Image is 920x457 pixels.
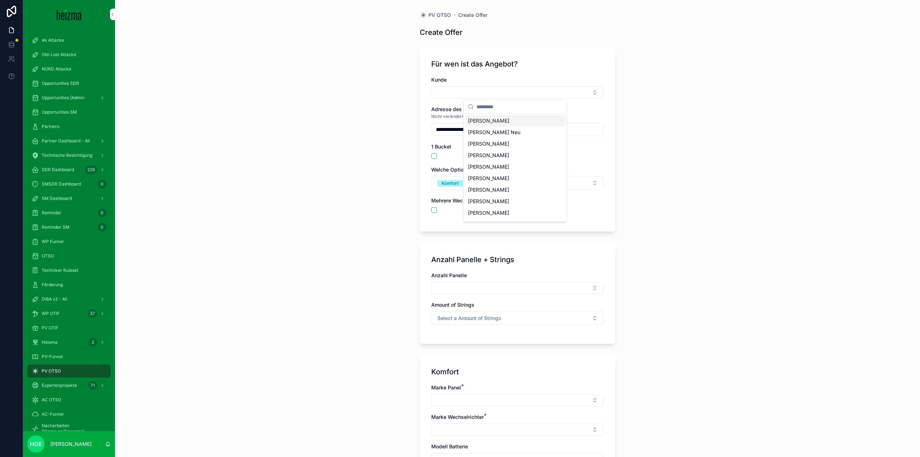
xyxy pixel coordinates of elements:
a: Old-Lost Attacke [27,48,111,61]
span: [PERSON_NAME] [468,140,509,147]
a: PV OTSO [27,365,111,378]
span: SM Dashboard [42,196,72,201]
div: Suggestions [464,114,566,221]
span: Welche Option soll im Detail angezeigt werden? [431,166,547,173]
span: Reminder [42,210,61,216]
a: Partners [27,120,111,133]
span: Technische Besichtigung [42,152,92,158]
span: Opportunities SDR [42,81,79,86]
a: PV OTIF [27,321,111,334]
p: [PERSON_NAME] [50,440,92,448]
a: Opportunities SM [27,106,111,119]
span: SMSDR Dashboard [42,181,81,187]
a: AC-Funnel [27,408,111,421]
div: 71 [88,381,97,390]
span: Förderung [42,282,63,288]
a: Förderung [27,278,111,291]
span: Old-Lost Attacke [42,52,76,58]
span: WP OTIF [42,311,60,316]
span: AC OTSO [42,397,61,403]
div: 2 [88,338,97,347]
span: [PERSON_NAME] [468,198,509,205]
span: Kunde [431,77,447,83]
a: Nacharbeiten (Monteure/Gewerke) [27,422,111,435]
a: Expertenprojekte71 [27,379,111,392]
span: Modell Batterie [431,443,468,449]
span: DiBA v2 - All [42,296,67,302]
span: Reminder SM [42,224,69,230]
a: WP Funnel [27,235,111,248]
a: SDR Dashboard226 [27,163,111,176]
div: 0 [98,209,106,217]
span: Nicht verändern! [431,114,465,119]
a: OTSO [27,250,111,262]
span: 4k Attacke [42,37,64,43]
span: Amount of Strings [431,302,474,308]
span: 1 Bucket [431,143,451,150]
a: Opportunities SDR [27,77,111,90]
span: [PERSON_NAME] [468,209,509,216]
div: Komfort [442,180,459,187]
a: Partner Dashboard - All [27,134,111,147]
a: SM Dashboard [27,192,111,205]
a: DiBA v2 - All [27,293,111,306]
a: NORD Attacke [27,63,111,76]
span: [PERSON_NAME] [468,221,509,228]
a: Reminder SM0 [27,221,111,234]
a: Technische Besichtigung [27,149,111,162]
span: Nacharbeiten (Monteure/Gewerke) [42,423,103,434]
span: Partner Dashboard - All [42,138,90,144]
span: Mehrere Wechselrichter [431,197,488,204]
a: Create Offer [458,12,487,19]
div: 226 [85,165,97,174]
div: 37 [88,309,97,318]
button: Select Button [431,424,604,436]
span: Anzahl Panelle [431,272,467,278]
span: HGE [30,440,42,448]
span: PV OTIF [42,325,58,331]
span: Select a Amount of Strings [437,315,501,322]
h1: Für wen ist das Angebot? [431,59,518,69]
span: Marke Panel [431,384,461,390]
h1: Anzahl Panelle + Strings [431,255,514,265]
span: [PERSON_NAME] [468,152,509,159]
span: [PERSON_NAME] [468,117,509,124]
span: PV-Funnel [42,354,63,360]
span: Opportunities (Admin [42,95,84,101]
a: 4k Attacke [27,34,111,47]
span: PV OTSO [42,368,61,374]
span: AC-Funnel [42,411,64,417]
span: Opportunities SM [42,109,77,115]
span: Expertenprojekte [42,383,77,388]
span: Techniker Ruleset [42,268,78,273]
div: 0 [98,180,106,188]
span: OTSO [42,253,54,259]
button: Select Button [431,86,604,99]
a: SMSDR Dashboard0 [27,178,111,191]
button: Select Button [431,282,604,294]
span: [PERSON_NAME] [468,163,509,170]
h1: Komfort [431,367,459,377]
span: NORD Attacke [42,66,71,72]
span: Marke Wechselrichter [431,414,484,420]
a: Heiama2 [27,336,111,349]
a: AC OTSO [27,393,111,406]
button: Select Button [431,176,604,190]
span: Adresse des Kunden (Zur Kontrolle) [431,106,517,112]
span: [PERSON_NAME] Neu [468,129,520,136]
div: scrollable content [23,29,115,431]
a: Reminder0 [27,206,111,219]
h1: Create Offer [420,27,463,37]
div: 0 [98,223,106,232]
a: PV OTSO [420,12,451,19]
a: Techniker Ruleset [27,264,111,277]
span: Partners [42,124,59,129]
a: PV-Funnel [27,350,111,363]
span: SDR Dashboard [42,167,74,173]
button: Select Button [431,311,604,325]
a: Opportunities (Admin [27,91,111,104]
img: App logo [57,9,82,20]
span: WP Funnel [42,239,64,245]
span: PV OTSO [428,12,451,19]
